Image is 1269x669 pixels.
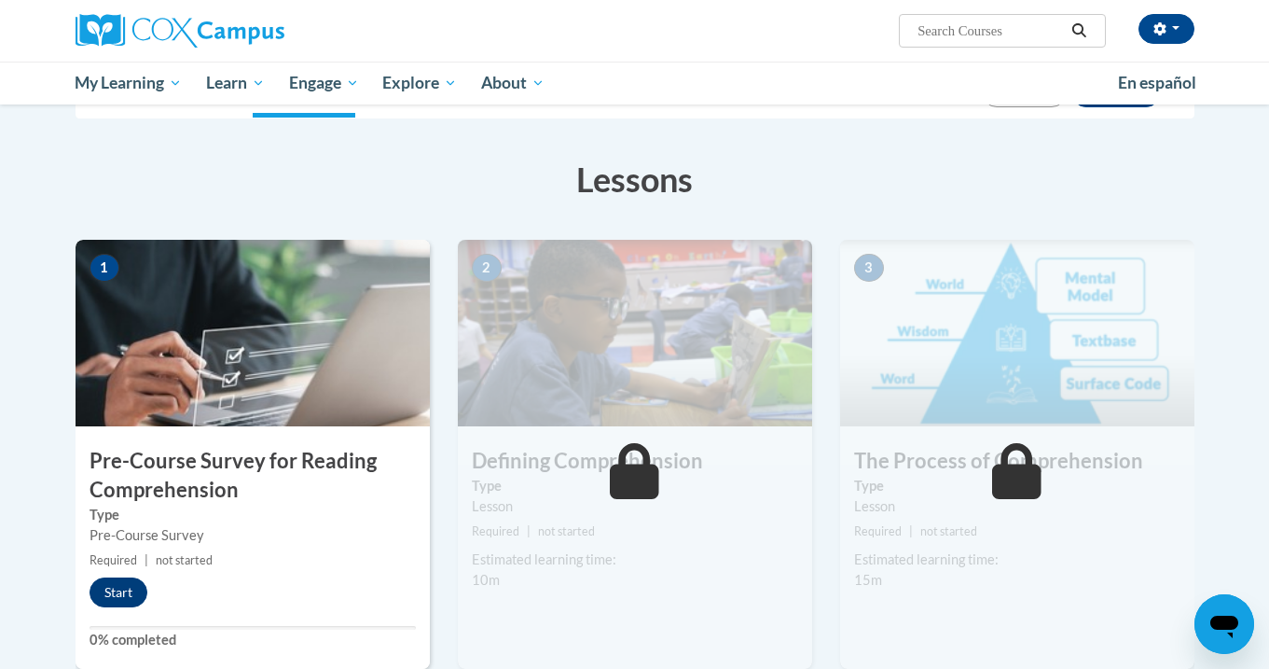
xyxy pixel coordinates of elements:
button: Account Settings [1138,14,1194,44]
span: not started [538,524,595,538]
span: About [481,72,545,94]
iframe: Button to launch messaging window [1194,594,1254,654]
div: Pre-Course Survey [90,525,416,546]
label: Type [90,505,416,525]
img: Course Image [76,240,430,426]
img: Course Image [458,240,812,426]
span: not started [156,553,213,567]
input: Search Courses [916,20,1065,42]
span: | [909,524,913,538]
span: Required [854,524,902,538]
span: Required [472,524,519,538]
span: 10m [472,572,500,588]
span: Learn [206,72,265,94]
span: 2 [472,254,502,282]
img: Cox Campus [76,14,284,48]
h3: Pre-Course Survey for Reading Comprehension [76,447,430,505]
div: Main menu [48,62,1222,105]
div: Lesson [854,496,1180,517]
a: Learn [194,62,277,105]
span: not started [920,524,977,538]
span: | [527,524,531,538]
span: | [145,553,148,567]
span: 1 [90,254,119,282]
a: About [469,62,557,105]
span: Engage [289,72,359,94]
a: En español [1106,63,1208,103]
button: Start [90,578,147,607]
h3: Defining Comprehension [458,447,812,476]
button: Search [1065,20,1093,42]
div: Lesson [472,496,798,517]
span: Explore [382,72,457,94]
span: 3 [854,254,884,282]
a: My Learning [63,62,195,105]
a: Engage [277,62,371,105]
label: 0% completed [90,630,416,650]
label: Type [472,476,798,496]
span: En español [1118,73,1196,92]
h3: Lessons [76,156,1194,202]
img: Course Image [840,240,1194,426]
span: My Learning [75,72,182,94]
label: Type [854,476,1180,496]
div: Estimated learning time: [472,550,798,570]
a: Explore [370,62,469,105]
span: 15m [854,572,882,588]
h3: The Process of Comprehension [840,447,1194,476]
div: Estimated learning time: [854,550,1180,570]
a: Cox Campus [76,14,430,48]
span: Required [90,553,137,567]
